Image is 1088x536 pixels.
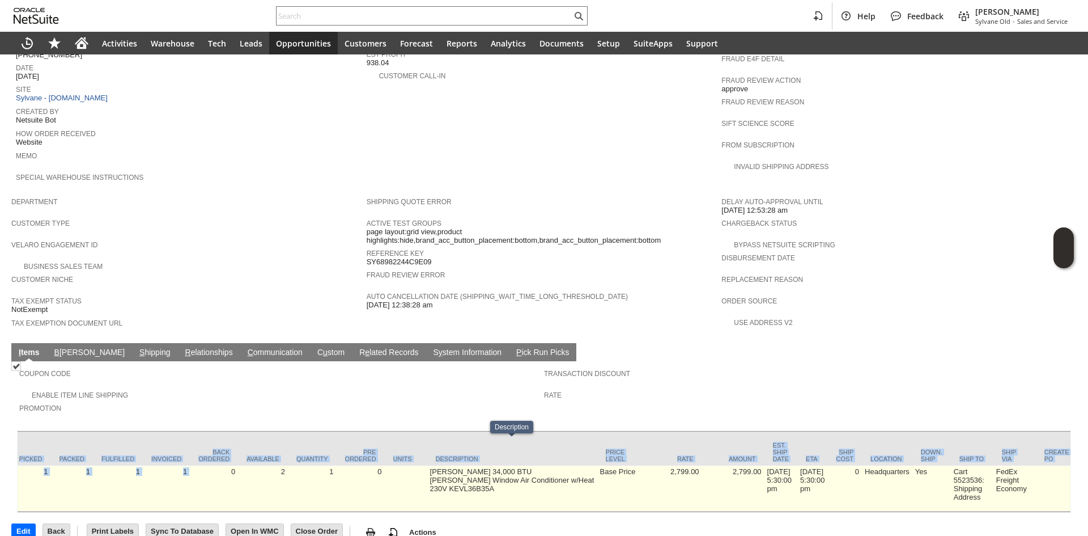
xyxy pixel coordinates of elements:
[797,466,827,512] td: [DATE] 5:30:00 pm
[993,466,1036,512] td: FedEx Freight Economy
[182,348,236,358] a: Relationships
[337,466,385,512] td: 0
[11,198,58,206] a: Department
[367,198,452,206] a: Shipping Quote Error
[912,466,951,512] td: Yes
[248,348,253,357] span: C
[139,348,144,357] span: S
[185,348,191,357] span: R
[137,348,173,358] a: Shipping
[338,32,393,54] a: Customers
[14,8,59,24] svg: logo
[539,38,584,49] span: Documents
[367,301,433,310] span: [DATE] 12:38:28 am
[276,38,331,49] span: Opportunities
[19,348,21,357] span: I
[238,466,288,512] td: 2
[430,348,504,358] a: System Information
[16,152,37,160] a: Memo
[144,32,201,54] a: Warehouse
[16,50,82,60] span: [PHONE_NUMBER]
[19,455,42,462] div: Picked
[41,32,68,54] div: Shortcuts
[436,455,589,462] div: Description
[16,130,96,138] a: How Order Received
[367,227,716,245] span: page layout:grid view,product highlights:hide,brand_acc_button_placement:bottom,brand_acc_button_...
[11,276,73,284] a: Customer Niche
[495,423,529,431] div: Description
[16,348,42,358] a: Items
[32,391,128,399] a: Enable Item Line Shipping
[11,466,51,512] td: 1
[590,32,627,54] a: Setup
[54,348,59,357] span: B
[11,220,70,227] a: Customer Type
[393,32,440,54] a: Forecast
[734,319,792,327] a: Use Address V2
[11,305,48,314] span: NotExempt
[484,32,533,54] a: Analytics
[379,72,446,80] a: Customer Call-in
[277,9,572,23] input: Search
[959,455,985,462] div: Ship To
[447,38,477,49] span: Reports
[101,455,134,462] div: Fulfilled
[606,449,631,462] div: Price Level
[19,404,61,412] a: Promotion
[198,449,229,462] div: Back Ordered
[296,455,328,462] div: Quantity
[544,391,562,399] a: Rate
[365,348,369,357] span: e
[721,254,795,262] a: Disbursement Date
[93,466,143,512] td: 1
[975,6,1068,17] span: [PERSON_NAME]
[648,455,694,462] div: Rate
[288,466,337,512] td: 1
[16,116,56,125] span: Netsuite Bot
[345,38,386,49] span: Customers
[367,50,406,58] a: Est Profit
[634,38,673,49] span: SuiteApps
[201,32,233,54] a: Tech
[1002,449,1027,462] div: Ship Via
[75,36,88,50] svg: Home
[491,38,526,49] span: Analytics
[427,466,597,512] td: [PERSON_NAME] 34,000 BTU [PERSON_NAME] Window Air Conditioner w/Heat 230V KEVL36B35A
[686,38,718,49] span: Support
[721,98,804,106] a: Fraud Review Reason
[11,361,21,371] img: Checked
[246,455,279,462] div: Available
[11,241,97,249] a: Velaro Engagement ID
[356,348,421,358] a: Related Records
[1013,17,1015,26] span: -
[721,141,794,149] a: From Subscription
[52,348,127,358] a: B[PERSON_NAME]
[151,38,194,49] span: Warehouse
[764,466,798,512] td: [DATE] 5:30:00 pm
[367,258,432,267] span: SY68982244C9E09
[533,32,590,54] a: Documents
[16,86,31,94] a: Site
[572,9,585,23] svg: Search
[345,449,376,462] div: Pre Ordered
[367,293,628,301] a: Auto Cancellation Date (shipping_wait_time_long_threshold_date)
[16,174,143,182] a: Special Warehouse Instructions
[702,466,764,512] td: 2,799.00
[51,466,93,512] td: 1
[773,442,789,462] div: Est. Ship Date
[836,449,853,462] div: Ship Cost
[870,455,904,462] div: Location
[640,466,702,512] td: 2,799.00
[439,348,443,357] span: y
[20,36,34,50] svg: Recent Records
[516,348,521,357] span: P
[393,455,419,462] div: Units
[233,32,269,54] a: Leads
[208,38,226,49] span: Tech
[806,455,819,462] div: ETA
[921,449,942,462] div: Down. Ship
[16,72,39,81] span: [DATE]
[721,55,784,63] a: Fraud E4F Detail
[1017,17,1068,26] span: Sales and Service
[1044,449,1070,462] div: Create PO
